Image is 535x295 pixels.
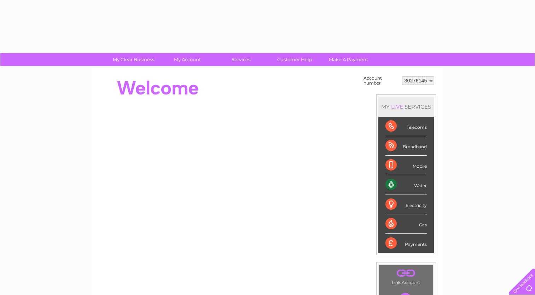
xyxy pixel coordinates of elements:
a: . [381,267,431,279]
div: Payments [385,234,427,253]
td: Link Account [379,265,434,287]
div: LIVE [390,103,405,110]
a: Make A Payment [319,53,378,66]
div: MY SERVICES [378,97,434,117]
td: Account number [362,74,400,87]
a: Customer Help [266,53,324,66]
div: Water [385,175,427,195]
a: Services [212,53,270,66]
a: My Account [158,53,216,66]
div: Electricity [385,195,427,214]
div: Telecoms [385,117,427,136]
div: Broadband [385,136,427,156]
a: My Clear Business [104,53,163,66]
div: Mobile [385,156,427,175]
div: Gas [385,214,427,234]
